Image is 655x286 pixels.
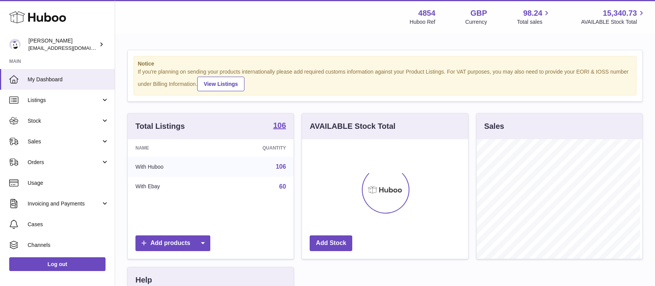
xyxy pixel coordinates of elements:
[273,122,286,131] a: 106
[9,257,106,271] a: Log out
[310,235,352,251] a: Add Stock
[273,122,286,129] strong: 106
[135,121,185,131] h3: Total Listings
[484,121,504,131] h3: Sales
[276,163,286,170] a: 106
[603,8,637,18] span: 15,340.73
[28,221,109,228] span: Cases
[215,139,294,157] th: Quantity
[9,39,21,50] img: jimleo21@yahoo.gr
[581,18,646,26] span: AVAILABLE Stock Total
[517,8,551,26] a: 98.24 Total sales
[28,159,101,166] span: Orders
[138,60,632,67] strong: Notice
[581,8,646,26] a: 15,340.73 AVAILABLE Stock Total
[128,177,215,197] td: With Ebay
[28,37,97,52] div: [PERSON_NAME]
[517,18,551,26] span: Total sales
[128,139,215,157] th: Name
[28,179,109,187] span: Usage
[135,235,210,251] a: Add products
[418,8,436,18] strong: 4854
[28,200,101,207] span: Invoicing and Payments
[310,121,395,131] h3: AVAILABLE Stock Total
[28,97,101,104] span: Listings
[523,8,542,18] span: 98.24
[28,138,101,145] span: Sales
[28,45,113,51] span: [EMAIL_ADDRESS][DOMAIN_NAME]
[135,275,152,285] h3: Help
[138,68,632,91] div: If you're planning on sending your products internationally please add required customs informati...
[28,117,101,125] span: Stock
[197,77,244,91] a: View Listings
[28,242,109,249] span: Channels
[28,76,109,83] span: My Dashboard
[410,18,436,26] div: Huboo Ref
[470,8,487,18] strong: GBP
[465,18,487,26] div: Currency
[279,183,286,190] a: 60
[128,157,215,177] td: With Huboo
